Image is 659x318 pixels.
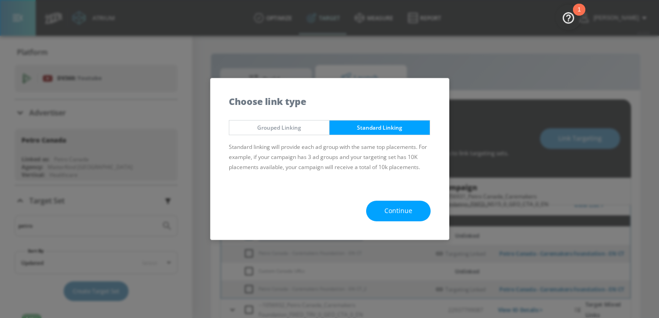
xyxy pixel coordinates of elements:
[236,123,323,132] span: Grouped Linking
[329,120,430,135] button: Standard Linking
[229,142,431,172] p: Standard linking will provide each ad group with the same top placements. For example, if your ca...
[229,97,306,106] h5: Choose link type
[336,123,423,132] span: Standard Linking
[229,120,330,135] button: Grouped Linking
[366,201,431,221] button: Continue
[384,205,412,217] span: Continue
[556,5,581,30] button: Open Resource Center, 1 new notification
[578,10,581,22] div: 1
